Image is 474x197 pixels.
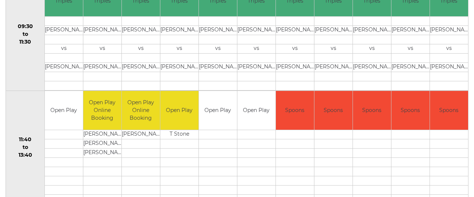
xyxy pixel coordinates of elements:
[353,26,391,35] td: [PERSON_NAME]
[83,91,121,130] td: Open Play Online Booking
[199,44,237,54] td: vs
[83,139,121,148] td: [PERSON_NAME]
[237,26,276,35] td: [PERSON_NAME]
[237,63,276,72] td: [PERSON_NAME]
[314,91,353,130] td: Spoons
[430,44,468,54] td: vs
[391,63,430,72] td: [PERSON_NAME]
[160,91,198,130] td: Open Play
[83,44,121,54] td: vs
[314,26,353,35] td: [PERSON_NAME]
[391,91,430,130] td: Spoons
[430,26,468,35] td: [PERSON_NAME]
[160,63,198,72] td: [PERSON_NAME]
[353,63,391,72] td: [PERSON_NAME]
[199,26,237,35] td: [PERSON_NAME]
[160,130,198,139] td: T Stone
[45,26,83,35] td: [PERSON_NAME]
[391,44,430,54] td: vs
[276,26,314,35] td: [PERSON_NAME]
[83,26,121,35] td: [PERSON_NAME]
[314,63,353,72] td: [PERSON_NAME]
[122,130,160,139] td: [PERSON_NAME]
[83,148,121,157] td: [PERSON_NAME]
[160,26,198,35] td: [PERSON_NAME]
[122,44,160,54] td: vs
[430,91,468,130] td: Spoons
[314,44,353,54] td: vs
[430,63,468,72] td: [PERSON_NAME]
[83,63,121,72] td: [PERSON_NAME]
[83,130,121,139] td: [PERSON_NAME]
[122,26,160,35] td: [PERSON_NAME]
[353,44,391,54] td: vs
[276,91,314,130] td: Spoons
[199,63,237,72] td: [PERSON_NAME]
[122,91,160,130] td: Open Play Online Booking
[45,91,83,130] td: Open Play
[353,91,391,130] td: Spoons
[199,91,237,130] td: Open Play
[237,44,276,54] td: vs
[122,63,160,72] td: [PERSON_NAME]
[276,44,314,54] td: vs
[276,63,314,72] td: [PERSON_NAME]
[237,91,276,130] td: Open Play
[160,44,198,54] td: vs
[45,63,83,72] td: [PERSON_NAME]
[391,26,430,35] td: [PERSON_NAME]
[45,44,83,54] td: vs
